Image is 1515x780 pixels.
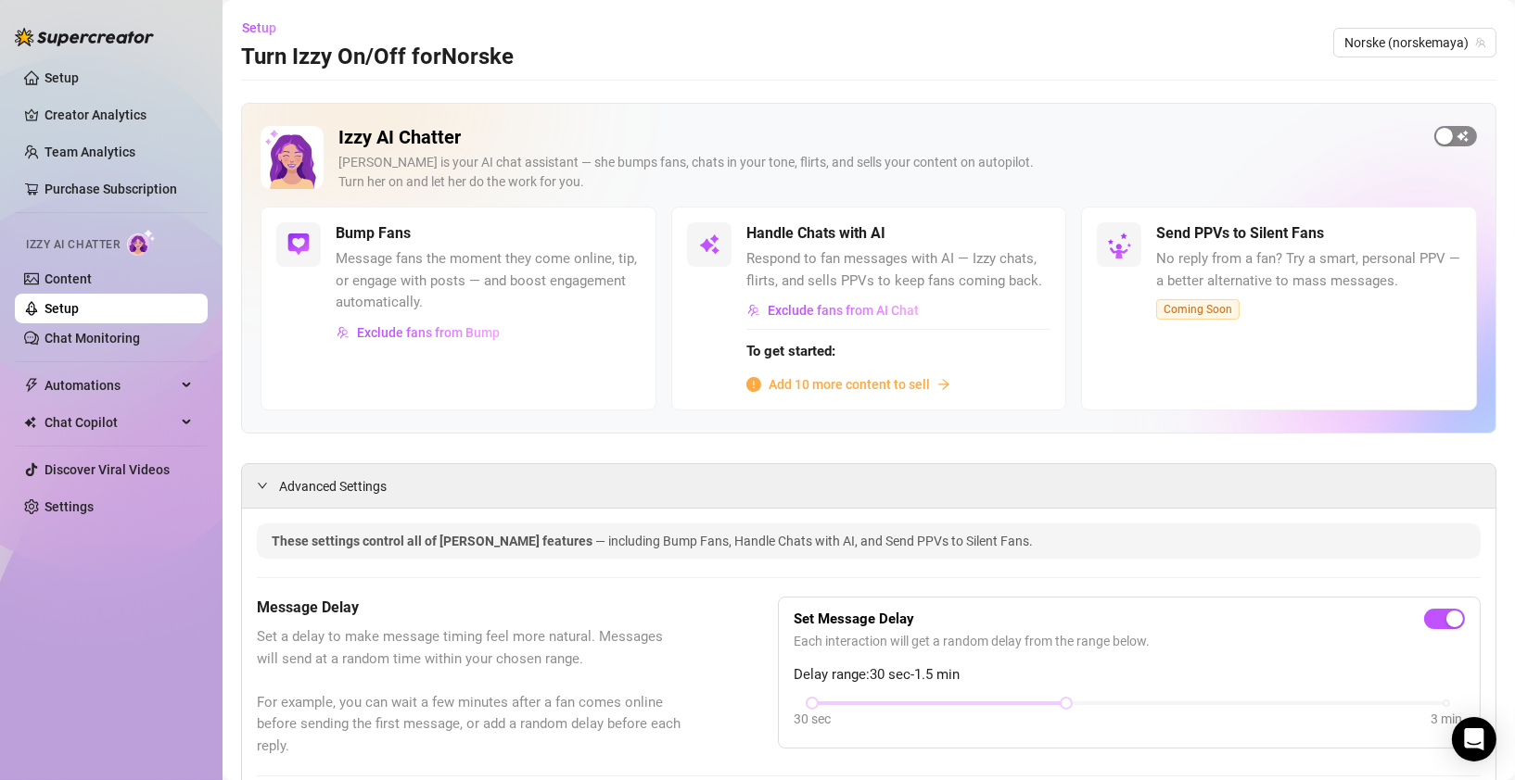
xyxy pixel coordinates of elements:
[746,377,761,392] span: info-circle
[336,222,411,245] h5: Bump Fans
[1156,299,1240,320] span: Coming Soon
[746,296,920,325] button: Exclude fans from AI Chat
[746,248,1051,292] span: Respond to fan messages with AI — Izzy chats, flirts, and sells PPVs to keep fans coming back.
[1431,709,1462,729] div: 3 min
[338,126,1420,149] h2: Izzy AI Chatter
[257,475,279,496] div: expanded
[337,326,350,339] img: svg%3e
[747,304,760,317] img: svg%3e
[746,222,885,245] h5: Handle Chats with AI
[1107,233,1137,262] img: silent-fans-ppv-o-N6Mmdf.svg
[45,271,92,286] a: Content
[45,331,140,346] a: Chat Monitoring
[746,343,835,359] strong: To get started:
[45,371,176,400] span: Automations
[937,378,950,391] span: arrow-right
[45,182,177,196] a: Purchase Subscription
[287,233,310,256] img: svg%3e
[257,480,268,491] span: expanded
[242,20,276,35] span: Setup
[595,534,1033,548] span: — including Bump Fans, Handle Chats with AI, and Send PPVs to Silent Fans.
[24,416,36,429] img: Chat Copilot
[794,610,914,627] strong: Set Message Delay
[1452,717,1496,761] div: Open Intercom Messenger
[45,301,79,316] a: Setup
[241,43,514,72] h3: Turn Izzy On/Off for Norske
[257,626,685,757] span: Set a delay to make message timing feel more natural. Messages will send at a random time within ...
[45,408,176,437] span: Chat Copilot
[336,318,501,347] button: Exclude fans from Bump
[338,153,1420,192] div: [PERSON_NAME] is your AI chat assistant — she bumps fans, chats in your tone, flirts, and sells y...
[1156,248,1461,292] span: No reply from a fan? Try a smart, personal PPV — a better alternative to mass messages.
[769,374,930,395] span: Add 10 more content to sell
[24,378,39,393] span: thunderbolt
[794,631,1465,651] span: Each interaction will get a random delay from the range below.
[45,499,94,514] a: Settings
[241,13,291,43] button: Setup
[45,462,170,477] a: Discover Viral Videos
[45,70,79,85] a: Setup
[768,303,919,318] span: Exclude fans from AI Chat
[15,28,154,46] img: logo-BBDzfeDw.svg
[45,145,135,159] a: Team Analytics
[1475,37,1486,48] span: team
[257,597,685,619] h5: Message Delay
[357,325,500,340] span: Exclude fans from Bump
[1156,222,1324,245] h5: Send PPVs to Silent Fans
[127,229,156,256] img: AI Chatter
[336,248,641,314] span: Message fans the moment they come online, tip, or engage with posts — and boost engagement automa...
[794,664,1465,686] span: Delay range: 30 sec - 1.5 min
[272,534,595,548] span: These settings control all of [PERSON_NAME] features
[279,476,387,497] span: Advanced Settings
[261,126,324,189] img: Izzy AI Chatter
[794,709,831,729] div: 30 sec
[26,236,120,254] span: Izzy AI Chatter
[45,100,193,130] a: Creator Analytics
[698,233,720,256] img: svg%3e
[1344,29,1485,57] span: Norske (norskemaya)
